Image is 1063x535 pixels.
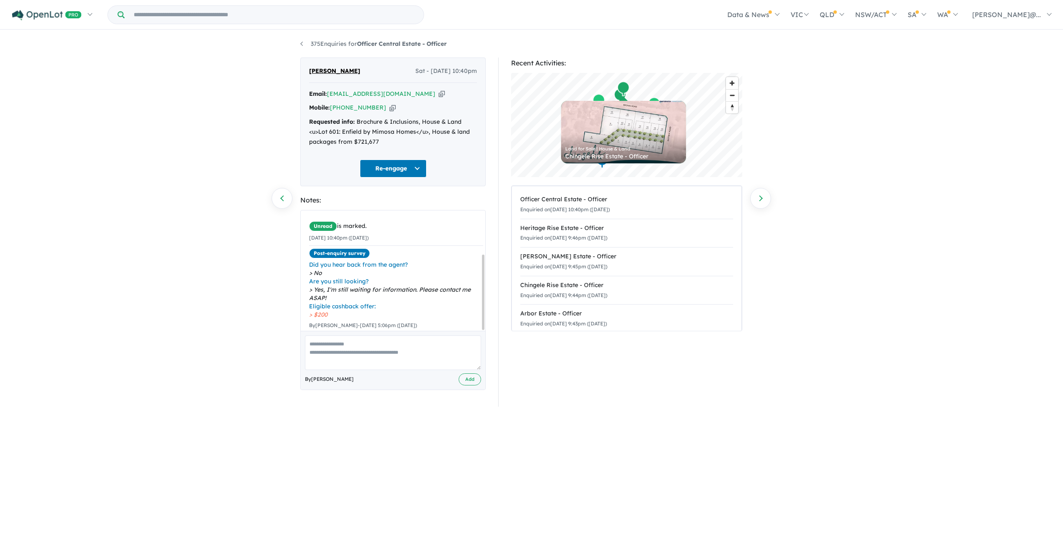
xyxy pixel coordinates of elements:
div: Chingele Rise Estate - Officer [565,153,682,159]
button: Copy [439,90,445,98]
small: Enquiried on [DATE] 9:46pm ([DATE]) [520,235,607,241]
div: Map marker [614,88,626,104]
small: Enquiried on [DATE] 10:40pm ([DATE]) [520,206,610,212]
input: Try estate name, suburb, builder or developer [126,6,422,24]
div: Officer Central Estate - Officer [520,195,733,205]
div: Map marker [648,97,661,112]
canvas: Map [511,73,742,177]
strong: Requested info: [309,118,355,125]
span: Yes, I'm still waiting for information. Please contact me ASAP! [309,285,483,302]
button: Zoom out [726,89,738,101]
strong: Mobile: [309,104,330,111]
small: [DATE] 10:40pm ([DATE]) [309,235,369,241]
div: Brochure & Inclusions, House & Land <u>Lot 601: Enfield by Mimosa Homes</u>, House & land package... [309,117,477,147]
button: Add [459,373,481,385]
span: No [309,269,483,277]
small: By [PERSON_NAME] - [DATE] 5:06pm ([DATE]) [309,322,417,328]
span: Zoom out [726,90,738,101]
div: Recent Activities: [511,57,742,69]
small: Enquiried on [DATE] 9:45pm ([DATE]) [520,263,607,270]
span: Sat - [DATE] 10:40pm [415,66,477,76]
button: Zoom in [726,77,738,89]
span: By [PERSON_NAME] [305,375,354,383]
a: Heritage Rise Estate - OfficerEnquiried on[DATE] 9:46pm ([DATE]) [520,219,733,248]
div: Map marker [617,81,630,97]
small: Enquiried on [DATE] 9:43pm ([DATE]) [520,320,607,327]
a: [PHONE_NUMBER] [330,104,386,111]
div: is marked. [309,221,483,231]
span: Post-enquiry survey [309,248,370,258]
div: Chingele Rise Estate - Officer [520,280,733,290]
button: Reset bearing to north [726,101,738,113]
span: Are you still looking? [309,277,483,285]
a: Officer Central Estate - OfficerEnquiried on[DATE] 10:40pm ([DATE]) [520,190,733,219]
a: Land for Sale | House & Land Chingele Rise Estate - Officer [561,101,686,163]
small: Enquiried on [DATE] 9:44pm ([DATE]) [520,292,607,298]
button: Copy [389,103,396,112]
div: Map marker [593,94,605,109]
div: Arbor Estate - Officer [520,309,733,319]
div: Notes: [300,195,486,206]
span: [PERSON_NAME]@... [972,10,1041,19]
strong: Email: [309,90,327,97]
a: Arbor Estate - OfficerEnquiried on[DATE] 9:43pm ([DATE]) [520,304,733,333]
nav: breadcrumb [300,39,763,49]
button: Re-engage [360,160,427,177]
div: Land for Sale | House & Land [565,147,682,151]
div: Heritage Rise Estate - Officer [520,223,733,233]
a: Chingele Rise Estate - OfficerEnquiried on[DATE] 9:44pm ([DATE]) [520,276,733,305]
img: Openlot PRO Logo White [12,10,82,20]
span: Unread [309,221,337,231]
a: [PERSON_NAME] Estate - OfficerEnquiried on[DATE] 9:45pm ([DATE]) [520,247,733,276]
i: Eligible cashback offer: [309,302,376,310]
a: [EMAIL_ADDRESS][DOMAIN_NAME] [327,90,435,97]
span: Did you hear back from the agent? [309,260,483,269]
span: Reset bearing to north [726,102,738,113]
span: $200 [309,310,483,319]
div: [PERSON_NAME] Estate - Officer [520,252,733,262]
a: 375Enquiries forOfficer Central Estate - Officer [300,40,447,47]
strong: Officer Central Estate - Officer [357,40,447,47]
span: [PERSON_NAME] [309,66,360,76]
